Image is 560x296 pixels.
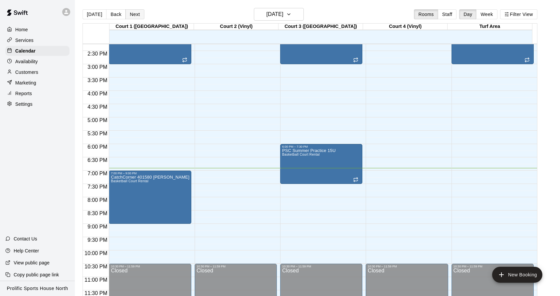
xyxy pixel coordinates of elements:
[15,101,33,107] p: Settings
[83,9,106,19] button: [DATE]
[254,8,304,21] button: [DATE]
[438,9,457,19] button: Staff
[492,267,542,283] button: add
[86,144,109,150] span: 6:00 PM
[14,235,37,242] p: Contact Us
[86,91,109,96] span: 4:00 PM
[15,69,38,75] p: Customers
[111,179,148,183] span: Basketball Court Rental
[363,24,448,30] div: Court 4 (Vinyl)
[15,58,38,65] p: Availability
[106,9,126,19] button: Back
[459,9,476,19] button: Day
[86,171,109,176] span: 7:00 PM
[14,247,39,254] p: Help Center
[125,9,144,19] button: Next
[86,224,109,229] span: 9:00 PM
[86,117,109,123] span: 5:00 PM
[109,171,191,224] div: 7:00 PM – 9:00 PM: CatchCorner 401580 Alrian Tejano
[14,259,50,266] p: View public page
[83,290,109,296] span: 11:30 PM
[86,237,109,243] span: 9:30 PM
[86,197,109,203] span: 8:00 PM
[86,51,109,57] span: 2:30 PM
[182,57,187,63] span: Recurring event
[86,211,109,216] span: 8:30 PM
[86,104,109,110] span: 4:30 PM
[14,271,59,278] p: Copy public page link
[197,265,275,268] div: 10:30 PM – 11:59 PM
[280,144,362,184] div: 6:00 PM – 7:30 PM: PSC Summer Practice 15U
[83,277,109,283] span: 11:00 PM
[86,77,109,83] span: 3:30 PM
[368,265,446,268] div: 10:30 PM – 11:59 PM
[414,9,438,19] button: Rooms
[353,57,358,63] span: Recurring event
[448,24,532,30] div: Turf Area
[86,131,109,136] span: 5:30 PM
[282,145,360,148] div: 6:00 PM – 7:30 PM
[5,57,70,67] a: Availability
[86,64,109,70] span: 3:00 PM
[5,67,70,77] a: Customers
[15,90,32,97] p: Reports
[111,172,189,175] div: 7:00 PM – 9:00 PM
[5,78,70,88] a: Marketing
[5,99,70,109] a: Settings
[266,10,283,19] h6: [DATE]
[7,285,68,292] p: Prolific Sports House North
[524,57,530,63] span: Recurring event
[109,24,194,30] div: Court 1 ([GEOGRAPHIC_DATA])
[83,264,109,269] span: 10:30 PM
[86,157,109,163] span: 6:30 PM
[5,88,70,98] a: Reports
[282,265,360,268] div: 10:30 PM – 11:59 PM
[83,250,109,256] span: 10:00 PM
[279,24,363,30] div: Court 3 ([GEOGRAPHIC_DATA])
[194,24,279,30] div: Court 2 (Vinyl)
[15,26,28,33] p: Home
[15,79,36,86] p: Marketing
[353,177,358,182] span: Recurring event
[15,37,34,44] p: Services
[5,35,70,45] a: Services
[476,9,497,19] button: Week
[454,265,532,268] div: 10:30 PM – 11:59 PM
[500,9,537,19] button: Filter View
[5,46,70,56] a: Calendar
[86,184,109,190] span: 7:30 PM
[111,265,189,268] div: 10:30 PM – 11:59 PM
[15,48,36,54] p: Calendar
[282,153,320,156] span: Basketball Court Rental
[5,25,70,35] a: Home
